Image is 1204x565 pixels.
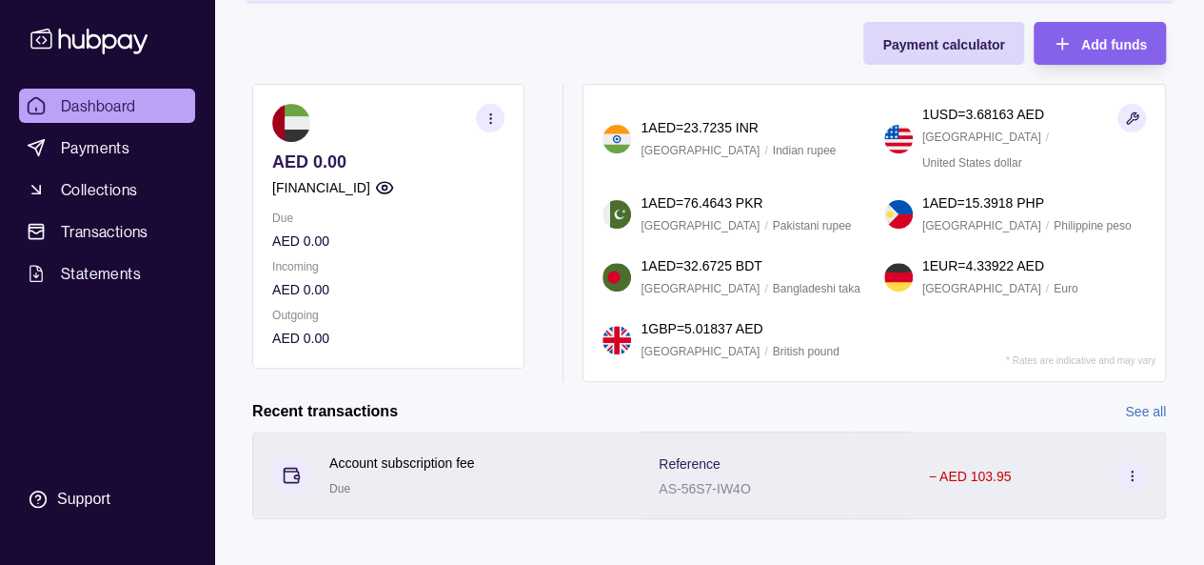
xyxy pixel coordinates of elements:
[252,401,398,422] h2: Recent transactions
[884,125,913,153] img: us
[922,104,1044,125] p: 1 USD = 3.68163 AED
[602,125,631,153] img: in
[602,326,631,354] img: gb
[773,278,860,299] p: Bangladeshi taka
[922,192,1044,213] p: 1 AED = 15.3918 PHP
[19,214,195,249] a: Transactions
[272,104,310,142] img: ae
[764,215,767,236] p: /
[922,152,1022,173] p: United States dollar
[272,151,504,172] p: AED 0.00
[773,140,837,161] p: Indian rupee
[922,278,1041,299] p: [GEOGRAPHIC_DATA]
[329,453,475,474] p: Account subscription fee
[928,469,1011,484] p: − AED 103.95
[882,37,1004,52] span: Payment calculator
[61,94,136,117] span: Dashboard
[773,215,852,236] p: Pakistani rupee
[884,200,913,229] img: ph
[641,192,762,213] p: 1 AED = 76.4643 PKR
[922,255,1044,276] p: 1 EUR = 4.33922 AED
[272,208,504,229] p: Due
[19,89,195,123] a: Dashboard
[659,481,750,496] p: AS-56S7-IW4O
[764,341,767,362] p: /
[272,305,504,326] p: Outgoing
[641,140,760,161] p: [GEOGRAPHIC_DATA]
[602,200,631,229] img: pk
[272,279,504,300] p: AED 0.00
[641,278,760,299] p: [GEOGRAPHIC_DATA]
[19,256,195,291] a: Statements
[61,220,148,243] span: Transactions
[61,262,141,285] span: Statements
[1006,355,1155,366] p: * Rates are indicative and may vary
[922,127,1041,148] p: [GEOGRAPHIC_DATA]
[641,341,760,362] p: [GEOGRAPHIC_DATA]
[61,178,137,201] span: Collections
[272,177,370,198] p: [FINANCIAL_ID]
[641,215,760,236] p: [GEOGRAPHIC_DATA]
[764,278,767,299] p: /
[773,341,839,362] p: British pound
[57,489,110,510] div: Support
[272,328,504,349] p: AED 0.00
[329,482,350,495] span: Due
[61,136,129,159] span: Payments
[884,263,913,292] img: de
[272,231,504,252] p: AED 0.00
[1125,401,1166,422] a: See all
[602,263,631,292] img: bd
[1034,22,1166,65] button: Add funds
[659,456,720,472] p: Reference
[641,318,762,339] p: 1 GBP = 5.01837 AED
[641,255,761,276] p: 1 AED = 32.6725 BDT
[922,215,1041,236] p: [GEOGRAPHIC_DATA]
[19,172,195,207] a: Collections
[1081,37,1147,52] span: Add funds
[863,22,1023,65] button: Payment calculator
[1046,215,1049,236] p: /
[764,140,767,161] p: /
[641,117,758,138] p: 1 AED = 23.7235 INR
[1054,278,1077,299] p: Euro
[1046,127,1049,148] p: /
[19,479,195,519] a: Support
[1054,215,1131,236] p: Philippine peso
[1046,278,1049,299] p: /
[272,256,504,277] p: Incoming
[19,131,195,165] a: Payments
